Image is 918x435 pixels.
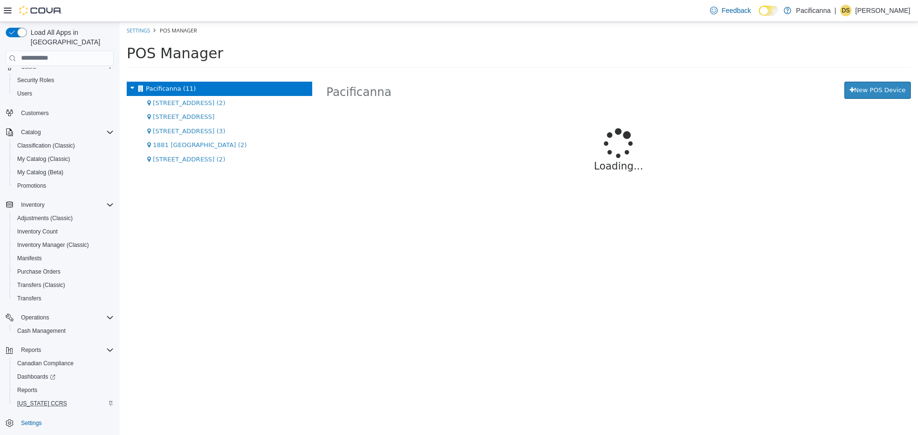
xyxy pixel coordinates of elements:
[10,212,118,225] button: Adjustments (Classic)
[26,63,76,70] span: Pacificanna (11)
[21,314,49,321] span: Operations
[834,5,836,16] p: |
[10,74,118,87] button: Security Roles
[13,212,114,224] span: Adjustments (Classic)
[17,107,114,119] span: Customers
[17,312,114,323] span: Operations
[7,5,31,12] a: Settings
[40,5,77,12] span: POS Manager
[13,398,114,409] span: Washington CCRS
[13,371,114,382] span: Dashboards
[21,128,41,136] span: Catalog
[17,268,61,276] span: Purchase Orders
[13,239,93,251] a: Inventory Manager (Classic)
[13,384,114,396] span: Reports
[17,373,55,381] span: Dashboards
[17,107,53,119] a: Customers
[21,419,42,427] span: Settings
[13,398,71,409] a: [US_STATE] CCRS
[17,360,74,367] span: Canadian Compliance
[2,198,118,212] button: Inventory
[17,241,89,249] span: Inventory Manager (Classic)
[13,239,114,251] span: Inventory Manager (Classic)
[13,266,65,277] a: Purchase Orders
[17,199,114,211] span: Inventory
[17,76,54,84] span: Security Roles
[17,281,65,289] span: Transfers (Classic)
[21,201,44,209] span: Inventory
[13,358,114,369] span: Canadian Compliance
[13,325,69,337] a: Cash Management
[10,166,118,179] button: My Catalog (Beta)
[10,265,118,278] button: Purchase Orders
[17,417,114,429] span: Settings
[759,6,779,16] input: Dark Mode
[17,417,45,429] a: Settings
[10,357,118,370] button: Canadian Compliance
[17,327,66,335] span: Cash Management
[13,212,76,224] a: Adjustments (Classic)
[17,400,67,407] span: [US_STATE] CCRS
[17,169,64,176] span: My Catalog (Beta)
[17,199,48,211] button: Inventory
[2,311,118,324] button: Operations
[33,91,95,98] span: [STREET_ADDRESS]
[17,344,45,356] button: Reports
[17,127,44,138] button: Catalog
[2,106,118,120] button: Customers
[13,293,114,304] span: Transfers
[13,253,45,264] a: Manifests
[33,119,127,127] span: 1881 [GEOGRAPHIC_DATA] (2)
[13,153,74,165] a: My Catalog (Classic)
[17,386,37,394] span: Reports
[840,5,852,16] div: Darren Saunders
[27,28,114,47] span: Load All Apps in [GEOGRAPHIC_DATA]
[17,90,32,97] span: Users
[10,152,118,166] button: My Catalog (Classic)
[33,134,106,141] span: [STREET_ADDRESS] (2)
[17,295,41,302] span: Transfers
[13,371,59,382] a: Dashboards
[10,238,118,252] button: Inventory Manager (Classic)
[13,153,114,165] span: My Catalog (Classic)
[13,279,69,291] a: Transfers (Classic)
[17,127,114,138] span: Catalog
[13,180,50,191] a: Promotions
[2,343,118,357] button: Reports
[13,279,114,291] span: Transfers (Classic)
[10,383,118,397] button: Reports
[796,5,831,16] p: Pacificanna
[10,292,118,305] button: Transfers
[13,180,114,191] span: Promotions
[17,228,58,235] span: Inventory Count
[10,252,118,265] button: Manifests
[13,226,62,237] a: Inventory Count
[7,23,791,39] h1: POS Manager
[2,416,118,430] button: Settings
[10,139,118,152] button: Classification (Classic)
[207,60,483,77] h2: Pacificanna
[13,74,114,86] span: Security Roles
[13,167,67,178] a: My Catalog (Beta)
[13,88,114,99] span: Users
[842,5,850,16] span: DS
[10,87,118,100] button: Users
[33,77,106,85] span: [STREET_ADDRESS] (2)
[725,60,791,77] button: New POS Device
[2,126,118,139] button: Catalog
[21,346,41,354] span: Reports
[17,312,53,323] button: Operations
[706,1,754,20] a: Feedback
[10,225,118,238] button: Inventory Count
[13,140,114,151] span: Classification (Classic)
[10,179,118,192] button: Promotions
[13,88,36,99] a: Users
[721,6,751,15] span: Feedback
[13,384,41,396] a: Reports
[19,6,62,15] img: Cova
[17,155,70,163] span: My Catalog (Classic)
[17,344,114,356] span: Reports
[855,5,910,16] p: [PERSON_NAME]
[21,109,49,117] span: Customers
